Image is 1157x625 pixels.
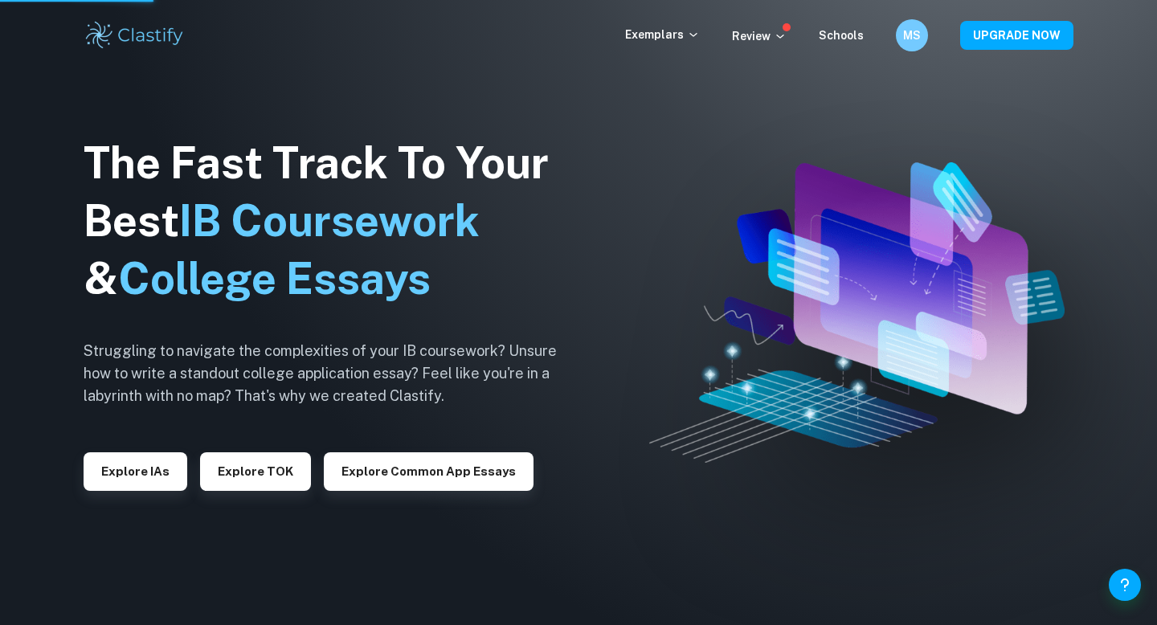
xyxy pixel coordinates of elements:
[118,253,431,304] span: College Essays
[84,19,186,51] img: Clastify logo
[179,195,480,246] span: IB Coursework
[84,134,582,308] h1: The Fast Track To Your Best &
[200,452,311,491] button: Explore TOK
[625,26,700,43] p: Exemplars
[819,29,864,42] a: Schools
[649,162,1065,462] img: Clastify hero
[324,452,534,491] button: Explore Common App essays
[732,27,787,45] p: Review
[896,19,928,51] button: MS
[200,463,311,478] a: Explore TOK
[84,452,187,491] button: Explore IAs
[324,463,534,478] a: Explore Common App essays
[903,27,922,44] h6: MS
[960,21,1073,50] button: UPGRADE NOW
[84,340,582,407] h6: Struggling to navigate the complexities of your IB coursework? Unsure how to write a standout col...
[1109,569,1141,601] button: Help and Feedback
[84,463,187,478] a: Explore IAs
